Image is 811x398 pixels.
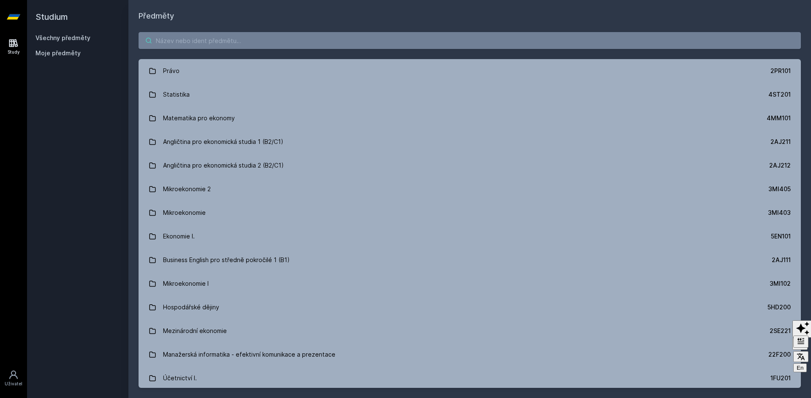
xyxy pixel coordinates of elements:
div: 5HD200 [767,303,791,311]
div: Mikroekonomie I [163,275,209,292]
div: Manažerská informatika - efektivní komunikace a prezentace [163,346,335,363]
a: Právo 2PR101 [139,59,801,83]
div: 2AJ212 [769,161,791,170]
div: Uživatel [5,381,22,387]
div: Mikroekonomie 2 [163,181,211,198]
div: 2AJ111 [772,256,791,264]
a: Business English pro středně pokročilé 1 (B1) 2AJ111 [139,248,801,272]
a: Study [2,34,25,60]
div: Právo [163,62,180,79]
h1: Předměty [139,10,801,22]
div: 1FU201 [770,374,791,382]
div: 5EN101 [771,232,791,241]
a: Matematika pro ekonomy 4MM101 [139,106,801,130]
a: Mikroekonomie 3MI403 [139,201,801,225]
div: 3MI405 [768,185,791,193]
div: Hospodářské dějiny [163,299,219,316]
a: Mikroekonomie 2 3MI405 [139,177,801,201]
a: Účetnictví I. 1FU201 [139,366,801,390]
div: 3MI102 [770,279,791,288]
a: Všechny předměty [35,34,90,41]
div: 3MI403 [768,208,791,217]
div: Účetnictví I. [163,370,197,387]
div: 22F200 [768,350,791,359]
div: Mezinárodní ekonomie [163,322,227,339]
input: Název nebo ident předmětu… [139,32,801,49]
a: Hospodářské dějiny 5HD200 [139,295,801,319]
a: Uživatel [2,366,25,391]
div: Matematika pro ekonomy [163,110,235,127]
span: Moje předměty [35,49,81,57]
a: Mezinárodní ekonomie 2SE221 [139,319,801,343]
div: Angličtina pro ekonomická studia 1 (B2/C1) [163,133,283,150]
div: 2SE221 [770,327,791,335]
div: Statistika [163,86,190,103]
div: Study [8,49,20,55]
a: Statistika 4ST201 [139,83,801,106]
a: Angličtina pro ekonomická studia 2 (B2/C1) 2AJ212 [139,154,801,177]
div: Ekonomie I. [163,228,195,245]
div: 2AJ211 [770,138,791,146]
div: 4ST201 [768,90,791,99]
div: Mikroekonomie [163,204,206,221]
div: Business English pro středně pokročilé 1 (B1) [163,252,290,268]
a: Manažerská informatika - efektivní komunikace a prezentace 22F200 [139,343,801,366]
a: Mikroekonomie I 3MI102 [139,272,801,295]
div: Angličtina pro ekonomická studia 2 (B2/C1) [163,157,284,174]
a: Ekonomie I. 5EN101 [139,225,801,248]
a: Angličtina pro ekonomická studia 1 (B2/C1) 2AJ211 [139,130,801,154]
div: 4MM101 [767,114,791,122]
div: 2PR101 [770,67,791,75]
